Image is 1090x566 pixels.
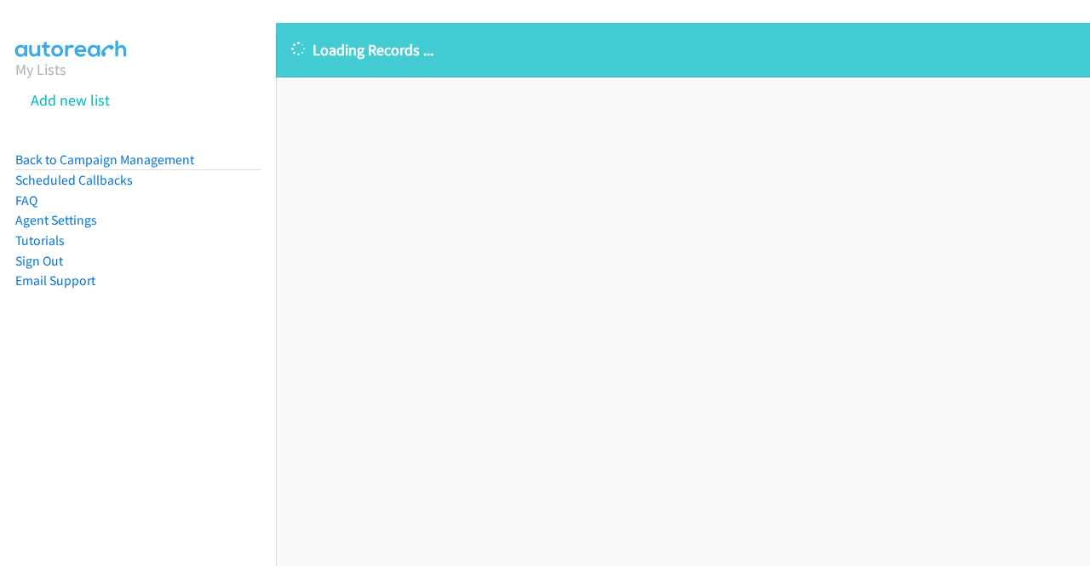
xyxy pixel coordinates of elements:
a: Back to Campaign Management [15,152,194,168]
a: Add new list [31,90,110,110]
a: Sign Out [15,253,63,269]
a: Tutorials [15,232,65,249]
p: Loading Records ... [291,38,1075,61]
a: My Lists [15,60,66,79]
a: FAQ [15,192,37,209]
a: Email Support [15,272,95,289]
a: Agent Settings [15,212,97,228]
a: Scheduled Callbacks [15,172,133,188]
